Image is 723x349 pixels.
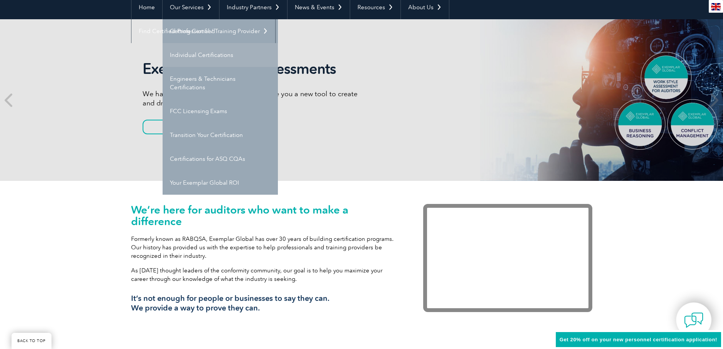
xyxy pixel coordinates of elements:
iframe: Exemplar Global: Working together to make a difference [423,204,592,312]
a: BACK TO TOP [12,333,52,349]
a: FCC Licensing Exams [163,99,278,123]
a: Transition Your Certification [163,123,278,147]
p: We have partnered with TalentClick to give you a new tool to create and drive high-performance teams [143,89,362,108]
a: Learn More [143,120,223,134]
p: As [DATE] thought leaders of the conformity community, our goal is to help you maximize your care... [131,266,400,283]
h3: It’s not enough for people or businesses to say they can. We provide a way to prove they can. [131,294,400,313]
img: contact-chat.png [684,311,703,330]
a: Individual Certifications [163,43,278,67]
h1: We’re here for auditors who want to make a difference [131,204,400,227]
a: Find Certified Professional / Training Provider [131,19,275,43]
span: Get 20% off on your new personnel certification application! [560,337,717,342]
img: en [711,3,721,10]
a: Certifications for ASQ CQAs [163,147,278,171]
p: Formerly known as RABQSA, Exemplar Global has over 30 years of building certification programs. O... [131,235,400,260]
a: Engineers & Technicians Certifications [163,67,278,99]
h2: Exemplar Global Assessments [143,60,362,78]
a: Your Exemplar Global ROI [163,171,278,195]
